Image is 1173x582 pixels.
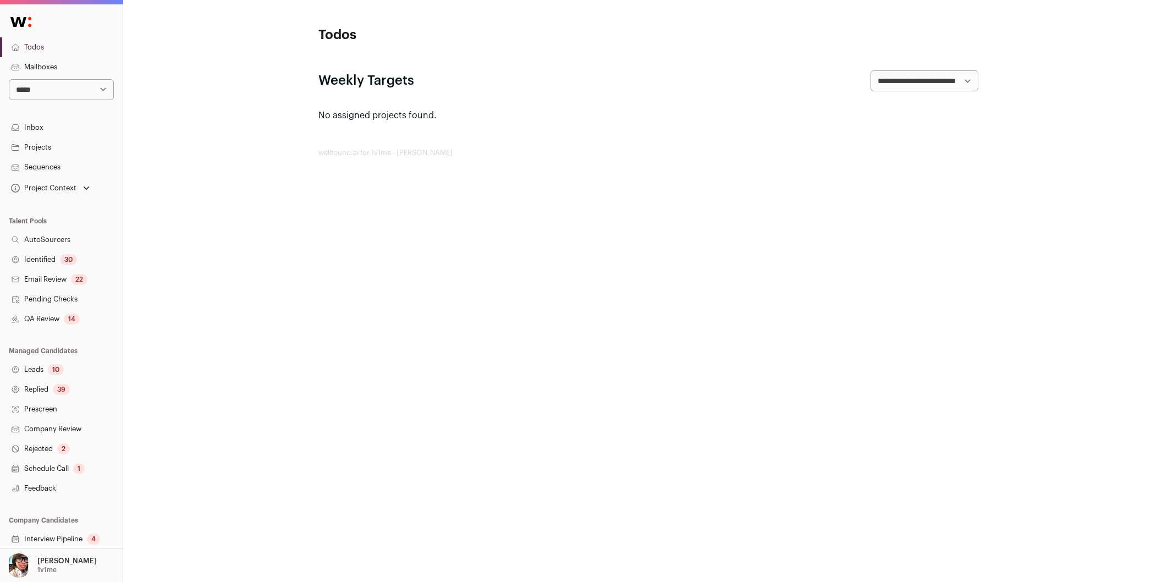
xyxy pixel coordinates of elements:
[87,534,100,545] div: 4
[318,72,414,90] h2: Weekly Targets
[60,254,77,265] div: 30
[53,384,70,395] div: 39
[4,553,99,578] button: Open dropdown
[318,149,978,157] footer: wellfound:ai for 1v1me - [PERSON_NAME]
[37,557,97,565] p: [PERSON_NAME]
[9,184,76,193] div: Project Context
[71,274,87,285] div: 22
[318,26,538,44] h1: Todos
[48,364,64,375] div: 10
[73,463,85,474] div: 1
[9,180,92,196] button: Open dropdown
[64,314,80,325] div: 14
[57,443,70,454] div: 2
[4,11,37,33] img: Wellfound
[37,565,57,574] p: 1v1me
[7,553,31,578] img: 14759586-medium_jpg
[318,109,978,122] p: No assigned projects found.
